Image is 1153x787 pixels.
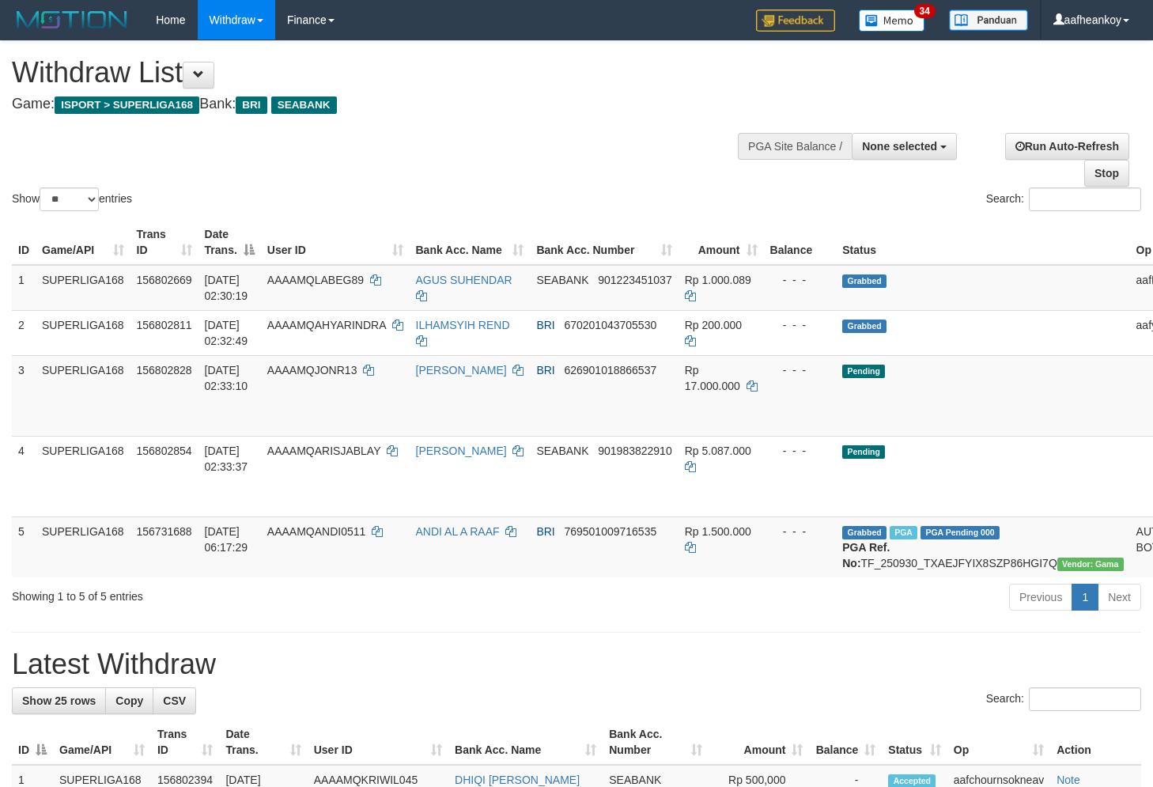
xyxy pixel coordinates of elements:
td: TF_250930_TXAEJFYIX8SZP86HGI7Q [836,516,1129,577]
span: SEABANK [271,96,337,114]
div: - - - [770,443,830,459]
span: [DATE] 02:30:19 [205,274,248,302]
span: Grabbed [842,274,886,288]
span: Vendor URL: https://trx31.1velocity.biz [1057,558,1124,571]
a: CSV [153,687,196,714]
div: PGA Site Balance / [738,133,852,160]
span: Copy 769501009716535 to clipboard [564,525,656,538]
span: SEABANK [536,445,588,457]
a: Copy [105,687,153,714]
span: BRI [536,319,554,331]
th: Trans ID: activate to sort column ascending [151,720,220,765]
th: Trans ID: activate to sort column ascending [130,220,198,265]
th: User ID: activate to sort column ascending [261,220,410,265]
td: SUPERLIGA168 [36,265,130,311]
span: Copy [115,694,143,707]
a: ANDI AL A RAAF [416,525,500,538]
h4: Game: Bank: [12,96,753,112]
span: Copy 901223451037 to clipboard [598,274,671,286]
span: PGA Pending [921,526,1000,539]
span: [DATE] 02:33:37 [205,445,248,473]
span: 156802854 [137,445,192,457]
th: Bank Acc. Name: activate to sort column ascending [410,220,531,265]
a: [PERSON_NAME] [416,445,507,457]
td: 2 [12,310,36,355]
span: CSV [163,694,186,707]
div: - - - [770,524,830,539]
a: DHIQI [PERSON_NAME] [455,774,580,786]
td: SUPERLIGA168 [36,310,130,355]
span: Rp 200.000 [685,319,742,331]
span: 156802811 [137,319,192,331]
a: Show 25 rows [12,687,106,714]
span: AAAAMQLABEG89 [267,274,364,286]
th: Amount: activate to sort column ascending [679,220,764,265]
b: PGA Ref. No: [842,541,890,569]
span: Rp 17.000.000 [685,364,740,392]
th: Balance: activate to sort column ascending [809,720,882,765]
th: Bank Acc. Number: activate to sort column ascending [603,720,709,765]
input: Search: [1029,687,1141,711]
span: AAAAMQANDI0511 [267,525,366,538]
button: None selected [852,133,957,160]
img: Button%20Memo.svg [859,9,925,32]
th: Status: activate to sort column ascending [882,720,947,765]
span: ISPORT > SUPERLIGA168 [55,96,199,114]
img: Feedback.jpg [756,9,835,32]
span: SEABANK [609,774,661,786]
span: 34 [914,4,936,18]
a: AGUS SUHENDAR [416,274,512,286]
span: Marked by aafromsomean [890,526,917,539]
span: None selected [862,140,937,153]
span: AAAAMQAHYARINDRA [267,319,386,331]
span: AAAAMQJONR13 [267,364,357,376]
span: Copy 626901018866537 to clipboard [564,364,656,376]
span: SEABANK [536,274,588,286]
div: - - - [770,362,830,378]
label: Search: [986,187,1141,211]
th: Action [1050,720,1141,765]
th: Bank Acc. Name: activate to sort column ascending [448,720,603,765]
span: Rp 1.500.000 [685,525,751,538]
span: Grabbed [842,526,886,539]
span: [DATE] 02:32:49 [205,319,248,347]
span: Pending [842,445,885,459]
td: SUPERLIGA168 [36,516,130,577]
span: [DATE] 02:33:10 [205,364,248,392]
a: Run Auto-Refresh [1005,133,1129,160]
div: - - - [770,317,830,333]
span: Rp 1.000.089 [685,274,751,286]
th: Balance [764,220,837,265]
a: [PERSON_NAME] [416,364,507,376]
label: Show entries [12,187,132,211]
img: MOTION_logo.png [12,8,132,32]
span: BRI [536,525,554,538]
input: Search: [1029,187,1141,211]
h1: Withdraw List [12,57,753,89]
span: Show 25 rows [22,694,96,707]
span: BRI [236,96,267,114]
th: Amount: activate to sort column ascending [709,720,809,765]
span: Copy 901983822910 to clipboard [598,445,671,457]
td: 5 [12,516,36,577]
a: Next [1098,584,1141,611]
span: 156802669 [137,274,192,286]
span: BRI [536,364,554,376]
td: 4 [12,436,36,516]
th: Status [836,220,1129,265]
span: Pending [842,365,885,378]
td: SUPERLIGA168 [36,355,130,436]
img: panduan.png [949,9,1028,31]
h1: Latest Withdraw [12,649,1141,680]
div: - - - [770,272,830,288]
th: Bank Acc. Number: activate to sort column ascending [530,220,678,265]
span: Rp 5.087.000 [685,445,751,457]
a: ILHAMSYIH REND [416,319,510,331]
td: 3 [12,355,36,436]
a: Note [1057,774,1080,786]
span: 156802828 [137,364,192,376]
th: Date Trans.: activate to sort column descending [198,220,261,265]
th: Game/API: activate to sort column ascending [53,720,151,765]
th: User ID: activate to sort column ascending [308,720,448,765]
label: Search: [986,687,1141,711]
